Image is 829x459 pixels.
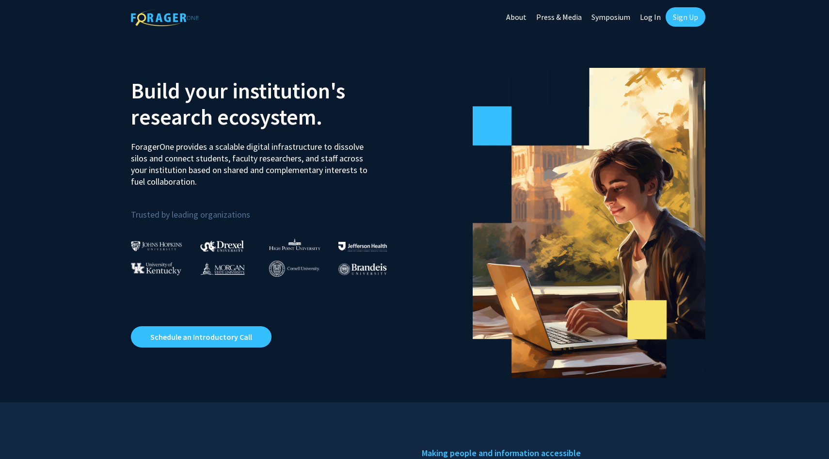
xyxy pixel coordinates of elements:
iframe: Chat [7,415,41,452]
h2: Build your institution's research ecosystem. [131,78,407,130]
img: Cornell University [269,261,319,277]
img: Thomas Jefferson University [338,242,387,251]
img: Morgan State University [200,262,245,275]
p: Trusted by leading organizations [131,195,407,222]
a: Opens in a new tab [131,326,271,348]
a: Sign Up [666,7,705,27]
img: Brandeis University [338,263,387,275]
p: ForagerOne provides a scalable digital infrastructure to dissolve silos and connect students, fac... [131,134,374,188]
img: Drexel University [200,240,244,252]
img: High Point University [269,238,320,250]
img: Johns Hopkins University [131,241,182,251]
img: University of Kentucky [131,262,181,275]
img: ForagerOne Logo [131,9,199,26]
